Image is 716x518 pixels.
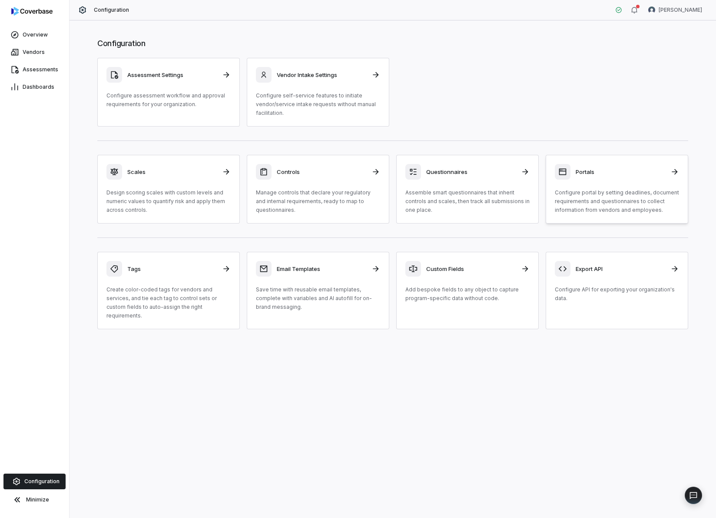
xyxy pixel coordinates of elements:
[426,265,516,273] h3: Custom Fields
[2,27,67,43] a: Overview
[576,168,665,176] h3: Portals
[97,155,240,224] a: ScalesDesign scoring scales with custom levels and numeric values to quantify risk and apply them...
[405,188,530,214] p: Assemble smart questionnaires that inherit controls and scales, then track all submissions in one...
[106,188,231,214] p: Design scoring scales with custom levels and numeric values to quantify risk and apply them acros...
[23,31,48,38] span: Overview
[127,168,217,176] h3: Scales
[127,265,217,273] h3: Tags
[97,58,240,127] a: Assessment SettingsConfigure assessment workflow and approval requirements for your organization.
[23,84,54,90] span: Dashboards
[555,188,679,214] p: Configure portal by setting deadlines, document requirements and questionnaires to collect inform...
[256,285,380,311] p: Save time with reusable email templates, complete with variables and AI autofill for on-brand mes...
[256,91,380,117] p: Configure self-service features to initiate vendor/service intake requests without manual facilit...
[3,491,66,508] button: Minimize
[256,188,380,214] p: Manage controls that declare your regulatory and internal requirements, ready to map to questionn...
[106,91,231,109] p: Configure assessment workflow and approval requirements for your organization.
[127,71,217,79] h3: Assessment Settings
[247,252,389,329] a: Email TemplatesSave time with reusable email templates, complete with variables and AI autofill f...
[2,44,67,60] a: Vendors
[648,7,655,13] img: Tomo Majima avatar
[396,155,539,224] a: QuestionnairesAssemble smart questionnaires that inherit controls and scales, then track all subm...
[396,252,539,329] a: Custom FieldsAdd bespoke fields to any object to capture program-specific data without code.
[247,58,389,127] a: Vendor Intake SettingsConfigure self-service features to initiate vendor/service intake requests ...
[106,285,231,320] p: Create color-coded tags for vendors and services, and tie each tag to control sets or custom fiel...
[247,155,389,224] a: ControlsManage controls that declare your regulatory and internal requirements, ready to map to q...
[23,49,45,56] span: Vendors
[11,7,53,16] img: logo-D7KZi-bG.svg
[546,155,688,224] a: PortalsConfigure portal by setting deadlines, document requirements and questionnaires to collect...
[405,285,530,303] p: Add bespoke fields to any object to capture program-specific data without code.
[3,474,66,489] a: Configuration
[24,478,60,485] span: Configuration
[2,62,67,77] a: Assessments
[277,71,366,79] h3: Vendor Intake Settings
[659,7,702,13] span: [PERSON_NAME]
[546,252,688,329] a: Export APIConfigure API for exporting your organization's data.
[277,168,366,176] h3: Controls
[97,38,688,49] h1: Configuration
[555,285,679,303] p: Configure API for exporting your organization's data.
[94,7,129,13] span: Configuration
[23,66,58,73] span: Assessments
[277,265,366,273] h3: Email Templates
[426,168,516,176] h3: Questionnaires
[97,252,240,329] a: TagsCreate color-coded tags for vendors and services, and tie each tag to control sets or custom ...
[2,79,67,95] a: Dashboards
[643,3,707,17] button: Tomo Majima avatar[PERSON_NAME]
[26,496,49,503] span: Minimize
[576,265,665,273] h3: Export API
